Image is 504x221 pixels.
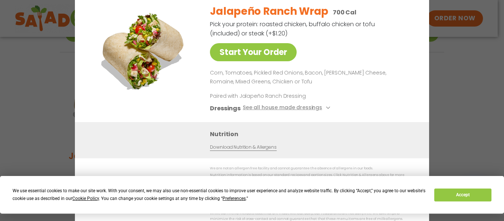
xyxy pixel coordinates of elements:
button: Accept [434,189,491,201]
p: Nutrition information is based on our standard recipes and portion sizes. Click Nutrition & Aller... [210,172,414,184]
h3: Dressings [210,103,241,113]
span: Cookie Policy [72,196,99,201]
p: We are not an allergen free facility and cannot guarantee the absence of allergens in our foods. [210,166,414,171]
a: Download Nutrition & Allergens [210,144,276,151]
div: We use essential cookies to make our site work. With your consent, we may also use non-essential ... [13,187,425,203]
p: Corn, Tomatoes, Pickled Red Onions, Bacon, [PERSON_NAME] Cheese, Romaine, Mixed Greens, Chicken o... [210,69,411,86]
span: Preferences [222,196,246,201]
h2: Jalapeño Ranch Wrap [210,4,328,19]
p: Pick your protein: roasted chicken, buffalo chicken or tofu (included) or steak (+$1.20) [210,20,376,38]
p: Paired with Jalapeño Ranch Dressing [210,92,346,100]
button: See all house made dressings [243,103,332,113]
p: 700 Cal [333,8,356,17]
h3: Nutrition [210,129,418,138]
a: Start Your Order [210,43,297,61]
